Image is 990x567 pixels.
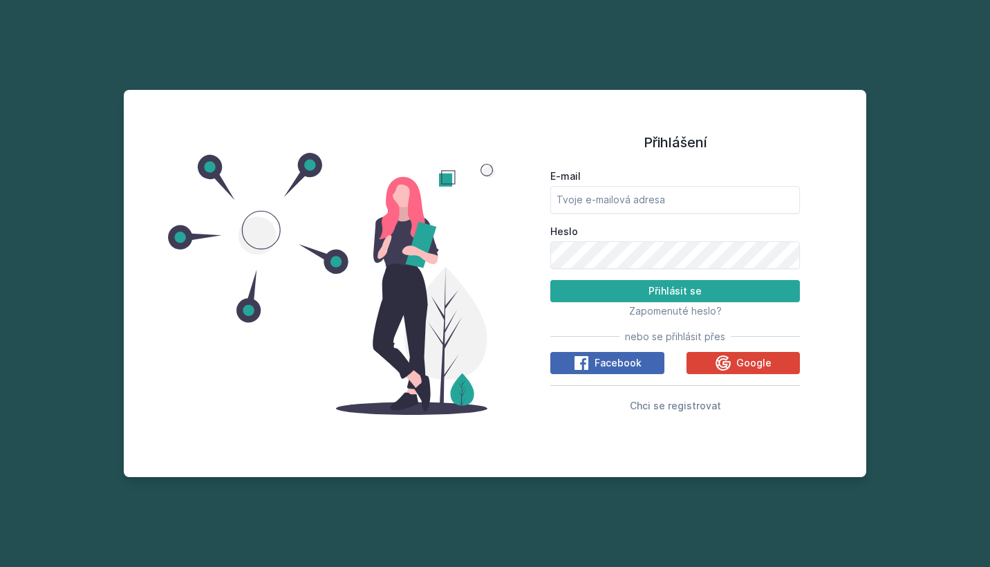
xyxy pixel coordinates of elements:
[550,280,800,302] button: Přihlásit se
[550,186,800,214] input: Tvoje e-mailová adresa
[550,352,664,374] button: Facebook
[687,352,801,374] button: Google
[630,400,721,411] span: Chci se registrovat
[630,397,721,413] button: Chci se registrovat
[595,356,642,370] span: Facebook
[550,169,800,183] label: E-mail
[736,356,772,370] span: Google
[550,225,800,239] label: Heslo
[629,305,722,317] span: Zapomenuté heslo?
[625,330,725,344] span: nebo se přihlásit přes
[550,132,800,153] h1: Přihlášení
